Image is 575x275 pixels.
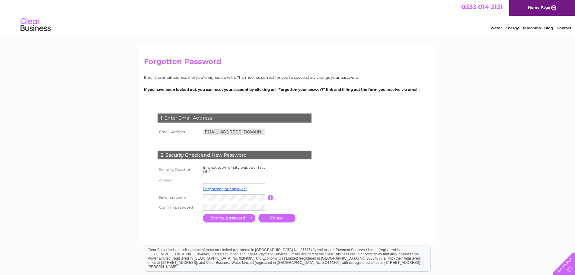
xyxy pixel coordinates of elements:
th: Email Address [156,127,201,137]
th: Answer [156,175,201,185]
p: Enter the email address that you're signed up with. This must be correct for you to successfully ... [144,75,431,80]
div: 2. Security Check and New Password [158,151,311,160]
a: Blog [544,26,553,30]
a: Contact [557,26,571,30]
a: Water [490,26,502,30]
th: Confirm password [156,203,201,212]
p: If you have been locked out, you can reset your account by clicking on “Forgotten your answer?” l... [144,87,431,92]
input: Information [268,195,273,200]
input: Submit [203,214,255,222]
label: In what town or city was your first job? [203,165,265,174]
a: Cancel [258,214,295,222]
div: 1. Enter Email Address [158,114,311,123]
img: logo.png [20,16,51,34]
th: Security Question [156,164,201,175]
h2: Forgotten Password [144,57,431,69]
a: 0333 014 3131 [461,3,503,11]
div: Clear Business is a trading name of Verastar Limited (registered in [GEOGRAPHIC_DATA] No. 3667643... [145,3,430,29]
a: Forgotten your answer? [203,187,247,191]
th: New password [156,193,201,203]
a: Telecoms [522,26,541,30]
a: Energy [506,26,519,30]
